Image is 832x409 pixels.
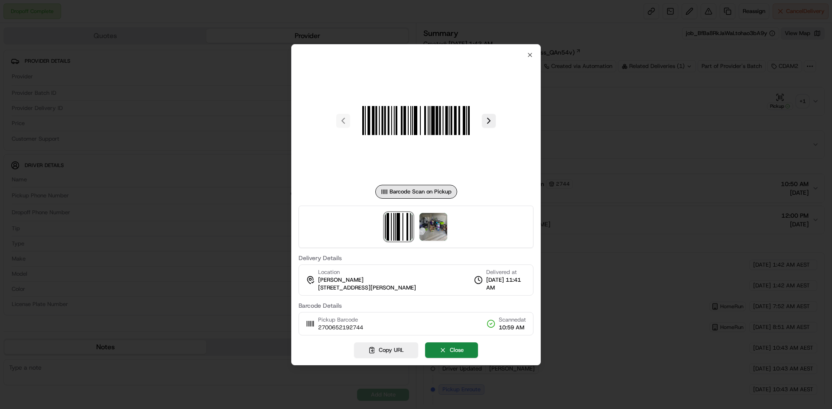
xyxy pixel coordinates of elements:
[499,324,526,332] span: 10:59 AM
[354,342,418,358] button: Copy URL
[299,303,533,309] label: Barcode Details
[299,255,533,261] label: Delivery Details
[318,324,363,332] span: 2700652192744
[318,268,340,276] span: Location
[318,316,363,324] span: Pickup Barcode
[486,276,526,292] span: [DATE] 11:41 AM
[486,268,526,276] span: Delivered at
[318,276,364,284] span: [PERSON_NAME]
[354,58,478,183] img: barcode_scan_on_pickup image
[318,284,416,292] span: [STREET_ADDRESS][PERSON_NAME]
[385,213,413,241] img: barcode_scan_on_pickup image
[375,185,457,199] div: Barcode Scan on Pickup
[425,342,478,358] button: Close
[419,213,447,241] img: photo_proof_of_delivery image
[499,316,526,324] span: Scanned at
